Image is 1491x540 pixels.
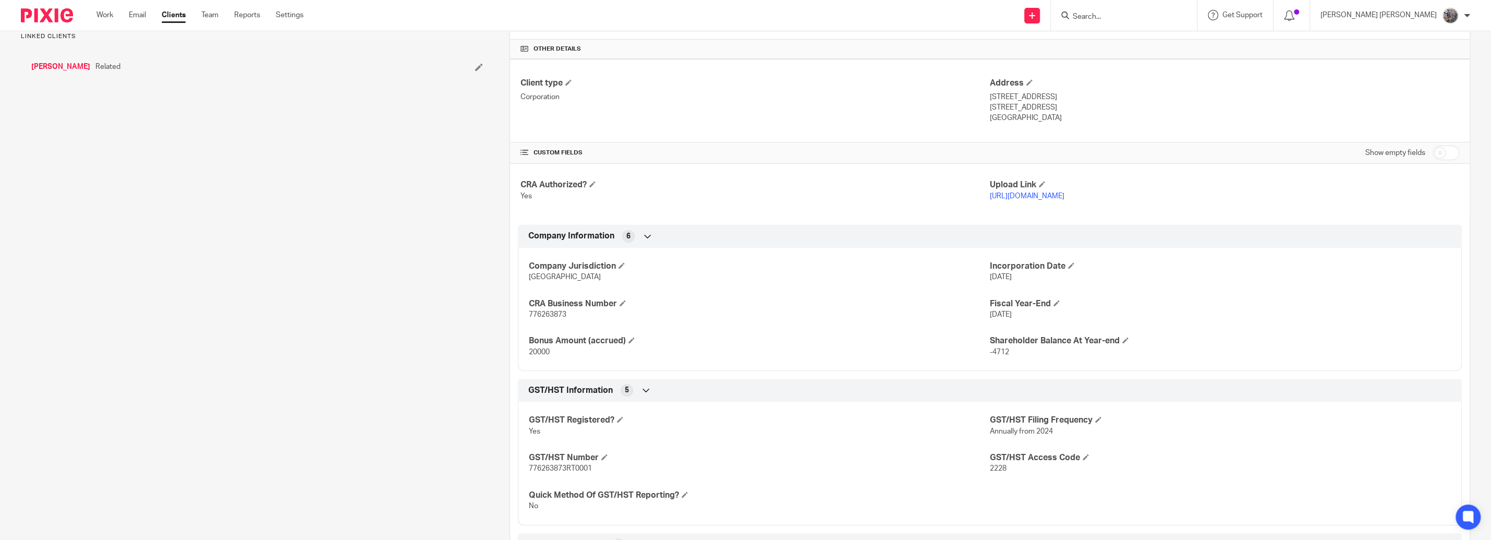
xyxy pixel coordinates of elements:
span: Yes [529,428,540,435]
input: Search [1072,13,1166,22]
span: Yes [520,193,532,200]
span: GST/HST Information [528,385,613,396]
img: 20160912_191538.jpg [1442,7,1459,24]
label: Show empty fields [1365,148,1425,158]
span: 776263873RT0001 [529,465,592,472]
h4: Client type [520,78,990,89]
span: 2228 [990,465,1007,472]
h4: Incorporation Date [990,261,1451,272]
h4: Address [990,78,1459,89]
a: [URL][DOMAIN_NAME] [990,193,1064,200]
span: 20000 [529,349,550,356]
h4: Shareholder Balance At Year-end [990,335,1451,346]
h4: Upload Link [990,179,1459,190]
img: Pixie [21,8,73,22]
span: No [529,502,538,510]
span: 5 [625,385,629,395]
h4: Quick Method Of GST/HST Reporting? [529,490,990,501]
p: Linked clients [21,32,493,41]
a: Settings [276,10,304,20]
span: Related [95,62,120,72]
span: 776263873 [529,311,566,318]
p: [STREET_ADDRESS] [990,102,1459,113]
span: Other details [534,45,581,53]
a: Team [201,10,219,20]
a: Reports [234,10,260,20]
span: 6 [626,231,631,242]
h4: GST/HST Filing Frequency [990,415,1451,426]
h4: GST/HST Registered? [529,415,990,426]
a: Email [129,10,146,20]
a: Clients [162,10,186,20]
span: [GEOGRAPHIC_DATA] [529,273,601,281]
span: [DATE] [990,273,1012,281]
p: Corporation [520,92,990,102]
span: Get Support [1222,11,1263,19]
h4: CRA Authorized? [520,179,990,190]
span: Annually from 2024 [990,428,1053,435]
h4: GST/HST Number [529,452,990,463]
h4: CUSTOM FIELDS [520,149,990,157]
p: [STREET_ADDRESS] [990,92,1459,102]
span: Company Information [528,231,614,242]
span: -4712 [990,349,1009,356]
h4: GST/HST Access Code [990,452,1451,463]
p: [PERSON_NAME] [PERSON_NAME] [1320,10,1437,20]
h4: Fiscal Year-End [990,298,1451,309]
p: [GEOGRAPHIC_DATA] [990,113,1459,123]
h4: Company Jurisdiction [529,261,990,272]
a: [PERSON_NAME] [31,62,90,72]
a: Work [96,10,113,20]
span: [DATE] [990,311,1012,318]
h4: CRA Business Number [529,298,990,309]
h4: Bonus Amount (accrued) [529,335,990,346]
